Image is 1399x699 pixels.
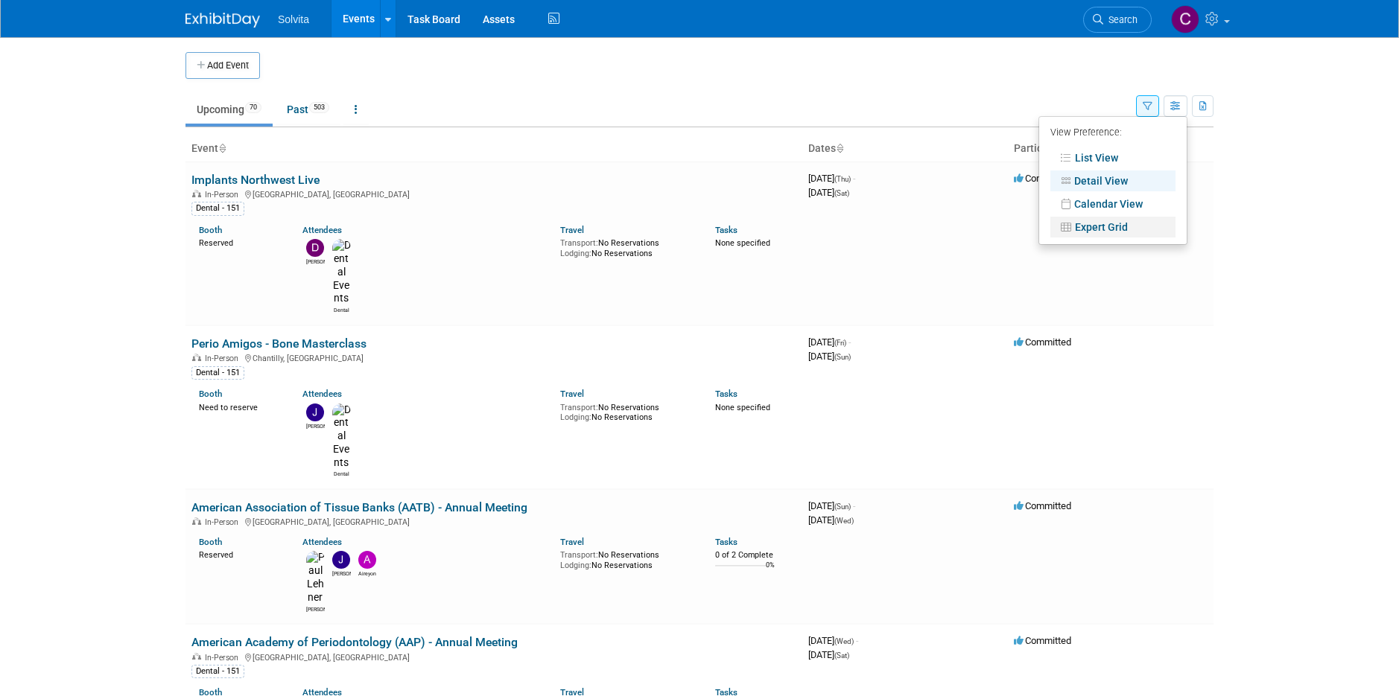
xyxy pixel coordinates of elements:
[715,687,737,698] a: Tasks
[276,95,340,124] a: Past503
[192,653,201,660] img: In-Person Event
[834,175,851,183] span: (Thu)
[1050,122,1176,145] div: View Preference:
[332,569,351,578] div: Jeremy Wofford
[808,187,849,198] span: [DATE]
[306,257,325,266] div: David Busenhart
[332,551,350,569] img: Jeremy Wofford
[306,421,325,430] div: Jeremy Northcutt
[191,366,244,380] div: Dental - 151
[834,637,854,645] span: (Wed)
[191,635,518,649] a: American Academy of Periodontology (AAP) - Annual Meeting
[560,225,584,235] a: Travel
[715,550,796,561] div: 0 of 2 Complete
[1171,5,1199,33] img: Cindy Miller
[715,238,770,248] span: None specified
[808,500,855,511] span: [DATE]
[560,561,591,570] span: Lodging:
[560,550,598,560] span: Transport:
[560,403,598,412] span: Transport:
[808,649,849,660] span: [DATE]
[192,190,201,197] img: In-Person Event
[185,13,260,28] img: ExhibitDay
[332,305,351,314] div: Dental Events
[185,95,273,124] a: Upcoming70
[302,389,342,399] a: Attendees
[715,389,737,399] a: Tasks
[560,547,693,570] div: No Reservations No Reservations
[802,136,1008,162] th: Dates
[808,635,858,646] span: [DATE]
[715,403,770,412] span: None specified
[766,561,775,581] td: 0%
[205,354,243,363] span: In-Person
[332,239,351,305] img: Dental Events
[834,353,851,361] span: (Sun)
[191,500,527,514] a: American Association of Tissue Banks (AATB) - Annual Meeting
[853,500,855,511] span: -
[1050,217,1176,237] a: Expert Grid
[278,13,309,25] span: Solvita
[1050,170,1176,191] a: Detail View
[560,238,598,248] span: Transport:
[302,537,342,547] a: Attendees
[1014,336,1071,348] span: Committed
[856,635,858,646] span: -
[834,502,851,511] span: (Sun)
[199,537,222,547] a: Booth
[192,354,201,361] img: In-Person Event
[848,336,851,348] span: -
[302,687,342,698] a: Attendees
[808,514,854,526] span: [DATE]
[199,400,280,413] div: Need to reserve
[191,202,244,215] div: Dental - 151
[191,336,367,351] a: Perio Amigos - Bone Masterclass
[1014,635,1071,646] span: Committed
[192,517,201,525] img: In-Person Event
[218,142,226,154] a: Sort by Event Name
[191,515,796,527] div: [GEOGRAPHIC_DATA], [GEOGRAPHIC_DATA]
[834,517,854,525] span: (Wed)
[306,551,325,604] img: Paul Lehner
[306,239,324,257] img: David Busenhart
[191,173,320,187] a: Implants Northwest Live
[245,102,261,113] span: 70
[185,52,260,79] button: Add Event
[1014,173,1071,184] span: Committed
[199,225,222,235] a: Booth
[560,235,693,258] div: No Reservations No Reservations
[205,190,243,200] span: In-Person
[834,189,849,197] span: (Sat)
[808,173,855,184] span: [DATE]
[358,569,377,578] div: Aireyon Guy
[560,389,584,399] a: Travel
[808,351,851,362] span: [DATE]
[808,336,851,348] span: [DATE]
[1103,14,1138,25] span: Search
[199,389,222,399] a: Booth
[199,547,280,561] div: Reserved
[1050,194,1176,214] a: Calendar View
[853,173,855,184] span: -
[191,351,796,363] div: Chantilly, [GEOGRAPHIC_DATA]
[191,665,244,678] div: Dental - 151
[358,551,376,569] img: Aireyon Guy
[309,102,329,113] span: 503
[199,235,280,249] div: Reserved
[306,604,325,613] div: Paul Lehner
[836,142,843,154] a: Sort by Start Date
[560,537,584,547] a: Travel
[834,339,846,347] span: (Fri)
[205,653,243,663] span: In-Person
[560,687,584,698] a: Travel
[715,537,737,547] a: Tasks
[191,188,796,200] div: [GEOGRAPHIC_DATA], [GEOGRAPHIC_DATA]
[306,403,324,421] img: Jeremy Northcutt
[560,249,591,258] span: Lodging:
[332,403,351,470] img: Dental Events
[205,517,243,527] span: In-Person
[1083,7,1152,33] a: Search
[560,412,591,422] span: Lodging:
[185,136,802,162] th: Event
[715,225,737,235] a: Tasks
